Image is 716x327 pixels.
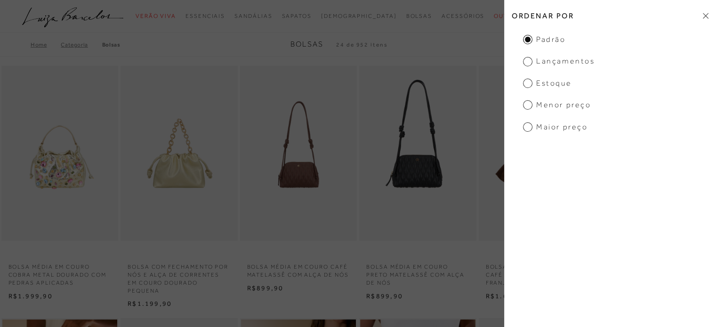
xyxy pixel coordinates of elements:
[234,8,272,25] a: categoryNavScreenReaderText
[359,257,476,287] a: BOLSA MÉDIA EM COURO PRETO MATELASSÊ COM ALÇA DE NÓS
[504,5,716,27] h2: Ordenar por
[442,8,484,25] a: categoryNavScreenReaderText
[1,257,119,287] a: BOLSA MÉDIA EM COURO COBRA METAL DOURADO COM PEDRAS APLICADAS
[523,78,571,88] span: Estoque
[234,13,272,19] span: Sandálias
[336,41,388,48] span: 24 de 952 itens
[2,67,118,240] img: BOLSA MÉDIA EM COURO COBRA METAL DOURADO COM PEDRAS APLICADAS
[494,8,520,25] a: categoryNavScreenReaderText
[494,13,520,19] span: Outlet
[480,67,595,240] a: BOLSA GRANDE EM CAMURÇA CAFÉ COM APLICAÇÃO DE FRANJAS E ALÇA TRAMADA BOLSA GRANDE EM CAMURÇA CAFÉ...
[121,67,237,240] img: BOLSA COM FECHAMENTO POR NÓS E ALÇA DE CORRENTES EM COURO DOURADO PEQUENA
[523,34,565,45] span: Padrão
[290,40,323,48] span: Bolsas
[102,41,121,48] a: Bolsas
[185,13,225,19] span: Essenciais
[2,67,118,240] a: BOLSA MÉDIA EM COURO COBRA METAL DOURADO COM PEDRAS APLICADAS BOLSA MÉDIA EM COURO COBRA METAL DO...
[480,67,595,240] img: BOLSA GRANDE EM CAMURÇA CAFÉ COM APLICAÇÃO DE FRANJAS E ALÇA TRAMADA
[282,8,311,25] a: categoryNavScreenReaderText
[136,8,176,25] a: categoryNavScreenReaderText
[241,67,356,240] a: BOLSA MÉDIA EM COURO CAFÉ MATELASSÊ COM ALÇA DE NÓS BOLSA MÉDIA EM COURO CAFÉ MATELASSÊ COM ALÇA ...
[247,284,284,292] span: R$899,90
[136,13,176,19] span: Verão Viva
[360,67,475,240] a: BOLSA MÉDIA EM COURO PRETO MATELASSÊ COM ALÇA DE NÓS BOLSA MÉDIA EM COURO PRETO MATELASSÊ COM ALÇ...
[523,122,587,132] span: Maior preço
[185,8,225,25] a: categoryNavScreenReaderText
[241,67,356,240] img: BOLSA MÉDIA EM COURO CAFÉ MATELASSÊ COM ALÇA DE NÓS
[479,257,596,287] a: BOLSA GRANDE EM CAMURÇA CAFÉ COM APLICAÇÃO DE FRANJAS E ALÇA TRAMADA
[240,257,357,279] a: BOLSA MÉDIA EM COURO CAFÉ MATELASSÊ COM ALÇA DE NÓS
[442,13,484,19] span: Acessórios
[321,13,397,19] span: [DEMOGRAPHIC_DATA]
[406,8,432,25] a: categoryNavScreenReaderText
[31,41,61,48] a: Home
[406,13,432,19] span: Bolsas
[282,13,311,19] span: Sapatos
[366,292,403,300] span: R$899,90
[486,292,530,300] span: R$1.699,90
[523,100,591,110] span: Menor preço
[523,56,595,66] span: Lançamentos
[321,8,397,25] a: noSubCategoriesText
[360,67,475,240] img: BOLSA MÉDIA EM COURO PRETO MATELASSÊ COM ALÇA DE NÓS
[61,41,102,48] a: Categoria
[8,292,53,300] span: R$1.999,90
[121,67,237,240] a: BOLSA COM FECHAMENTO POR NÓS E ALÇA DE CORRENTES EM COURO DOURADO PEQUENA BOLSA COM FECHAMENTO PO...
[121,257,238,295] a: BOLSA COM FECHAMENTO POR NÓS E ALÇA DE CORRENTES EM COURO DOURADO PEQUENA
[128,300,172,307] span: R$1.199,90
